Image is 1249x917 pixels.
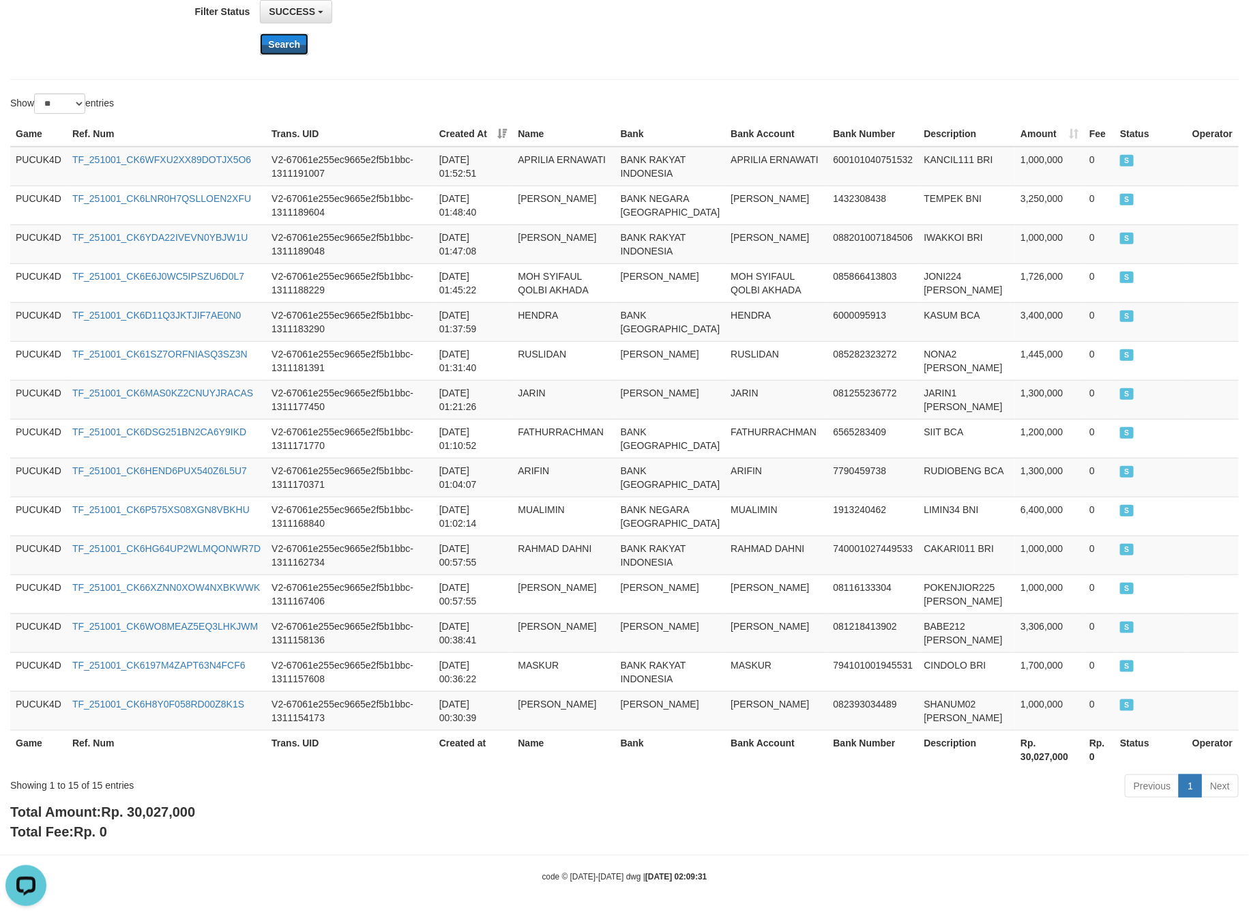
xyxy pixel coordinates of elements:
[10,613,67,652] td: PUCUK4D
[615,147,726,186] td: BANK RAKYAT INDONESIA
[10,458,67,497] td: PUCUK4D
[1120,427,1134,439] span: SUCCESS
[72,154,251,165] a: TF_251001_CK6WFXU2XX89DOTJX5O6
[1015,691,1084,730] td: 1,000,000
[725,497,827,536] td: MUALIMIN
[266,458,434,497] td: V2-67061e255ec9665e2f5b1bbc-1311170371
[434,652,513,691] td: [DATE] 00:36:22
[1015,497,1084,536] td: 6,400,000
[512,613,615,652] td: [PERSON_NAME]
[725,224,827,263] td: [PERSON_NAME]
[434,380,513,419] td: [DATE] 01:21:26
[1120,622,1134,633] span: SUCCESS
[1015,147,1084,186] td: 1,000,000
[266,652,434,691] td: V2-67061e255ec9665e2f5b1bbc-1311157608
[1015,341,1084,380] td: 1,445,000
[72,504,250,515] a: TF_251001_CK6P575XS08XGN8VBKHU
[1115,730,1187,769] th: Status
[72,660,246,671] a: TF_251001_CK6197M4ZAPT63N4FCF6
[512,691,615,730] td: [PERSON_NAME]
[434,302,513,341] td: [DATE] 01:37:59
[266,302,434,341] td: V2-67061e255ec9665e2f5b1bbc-1311183290
[434,497,513,536] td: [DATE] 01:02:14
[1084,419,1115,458] td: 0
[919,147,1016,186] td: KANCIL111 BRI
[512,536,615,574] td: RAHMAD DAHNI
[919,186,1016,224] td: TEMPEK BNI
[72,426,246,437] a: TF_251001_CK6DSG251BN2CA6Y9IKD
[725,613,827,652] td: [PERSON_NAME]
[34,93,85,114] select: Showentries
[828,691,919,730] td: 082393034489
[1015,121,1084,147] th: Amount: activate to sort column ascending
[512,652,615,691] td: MASKUR
[1084,121,1115,147] th: Fee
[266,536,434,574] td: V2-67061e255ec9665e2f5b1bbc-1311162734
[1084,224,1115,263] td: 0
[266,613,434,652] td: V2-67061e255ec9665e2f5b1bbc-1311158136
[512,341,615,380] td: RUSLIDAN
[266,341,434,380] td: V2-67061e255ec9665e2f5b1bbc-1311181391
[10,263,67,302] td: PUCUK4D
[1120,505,1134,516] span: SUCCESS
[434,574,513,613] td: [DATE] 00:57:55
[1084,536,1115,574] td: 0
[615,302,726,341] td: BANK [GEOGRAPHIC_DATA]
[1120,310,1134,322] span: SUCCESS
[1084,574,1115,613] td: 0
[828,263,919,302] td: 085866413803
[919,121,1016,147] th: Description
[10,730,67,769] th: Game
[828,341,919,380] td: 085282323272
[266,497,434,536] td: V2-67061e255ec9665e2f5b1bbc-1311168840
[74,824,107,839] span: Rp. 0
[1084,652,1115,691] td: 0
[434,121,513,147] th: Created At: activate to sort column ascending
[10,773,510,792] div: Showing 1 to 15 of 15 entries
[1187,121,1239,147] th: Operator
[919,263,1016,302] td: JONI224 [PERSON_NAME]
[725,186,827,224] td: [PERSON_NAME]
[1115,121,1187,147] th: Status
[615,341,726,380] td: [PERSON_NAME]
[828,302,919,341] td: 6000095913
[10,93,114,114] label: Show entries
[266,380,434,419] td: V2-67061e255ec9665e2f5b1bbc-1311177450
[512,419,615,458] td: FATHURRACHMAN
[10,302,67,341] td: PUCUK4D
[1120,233,1134,244] span: SUCCESS
[828,224,919,263] td: 088201007184506
[1015,186,1084,224] td: 3,250,000
[725,458,827,497] td: ARIFIN
[512,574,615,613] td: [PERSON_NAME]
[1120,272,1134,283] span: SUCCESS
[266,224,434,263] td: V2-67061e255ec9665e2f5b1bbc-1311189048
[72,621,258,632] a: TF_251001_CK6WO8MEAZ5EQ3LHKJWM
[615,458,726,497] td: BANK [GEOGRAPHIC_DATA]
[1084,186,1115,224] td: 0
[1015,458,1084,497] td: 1,300,000
[1120,155,1134,166] span: SUCCESS
[725,121,827,147] th: Bank Account
[72,465,247,476] a: TF_251001_CK6HEND6PUX540Z6L5U7
[615,652,726,691] td: BANK RAKYAT INDONESIA
[615,613,726,652] td: [PERSON_NAME]
[828,147,919,186] td: 600101040751532
[1084,730,1115,769] th: Rp. 0
[10,497,67,536] td: PUCUK4D
[615,419,726,458] td: BANK [GEOGRAPHIC_DATA]
[67,121,266,147] th: Ref. Num
[919,224,1016,263] td: IWAKKOI BRI
[512,147,615,186] td: APRILIA ERNAWATI
[10,147,67,186] td: PUCUK4D
[1084,458,1115,497] td: 0
[1120,349,1134,361] span: SUCCESS
[512,263,615,302] td: MOH SYIFAUL QOLBI AKHADA
[725,691,827,730] td: [PERSON_NAME]
[725,302,827,341] td: HENDRA
[512,302,615,341] td: HENDRA
[434,536,513,574] td: [DATE] 00:57:55
[919,691,1016,730] td: SHANUM02 [PERSON_NAME]
[269,6,315,17] span: SUCCESS
[1125,774,1179,798] a: Previous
